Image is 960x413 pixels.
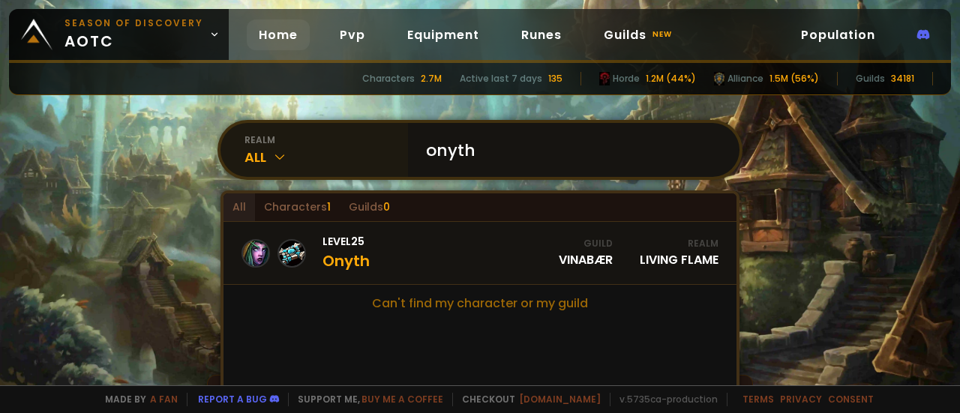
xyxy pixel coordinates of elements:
a: Privacy [780,393,822,406]
div: Living Flame [640,237,718,269]
div: 135 [548,72,562,85]
small: new [649,25,675,43]
input: Search a character... [417,123,721,177]
div: Realm [640,237,718,250]
span: 1 [327,199,331,214]
a: Season of Discoveryaotc [9,9,229,60]
span: v. 5735ca - production [610,393,718,406]
div: All [244,147,408,167]
a: Report a bug [198,393,267,406]
img: horde [599,72,610,85]
a: Buy me a coffee [361,393,443,406]
small: Season of Discovery [64,16,203,30]
span: Level 25 [322,234,370,250]
a: Equipment [395,19,491,50]
div: 34181 [891,72,914,85]
span: Support me, [288,393,443,406]
div: Horde [599,72,640,85]
div: Vinabær [559,237,613,269]
span: 0 [383,199,390,214]
div: Characters [255,193,340,221]
a: Consent [828,393,874,406]
div: Characters [362,72,415,85]
a: Runes [509,19,574,50]
a: Terms [742,393,774,406]
a: Guildsnew [592,19,687,50]
span: Checkout [452,393,601,406]
a: Can't find my character or my guild [223,285,736,322]
div: Guilds [856,72,885,85]
div: All [223,193,255,221]
a: Home [247,19,310,50]
span: Made by [96,393,178,406]
div: Onyth [322,234,370,272]
span: aotc [64,16,203,52]
a: Population [789,19,887,50]
a: a fan [150,393,178,406]
div: 1.2M (44%) [646,72,696,85]
div: Guild [559,237,613,250]
a: Level25OnythGuildVinabærRealmLiving Flame [223,222,736,285]
a: [DOMAIN_NAME] [519,393,601,406]
div: Active last 7 days [460,72,542,85]
div: Alliance [714,72,763,85]
div: Guilds [340,193,399,221]
div: realm [244,133,408,147]
div: 1.5M (56%) [769,72,819,85]
img: horde [714,72,724,85]
a: Pvp [328,19,377,50]
div: 2.7M [421,72,442,85]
